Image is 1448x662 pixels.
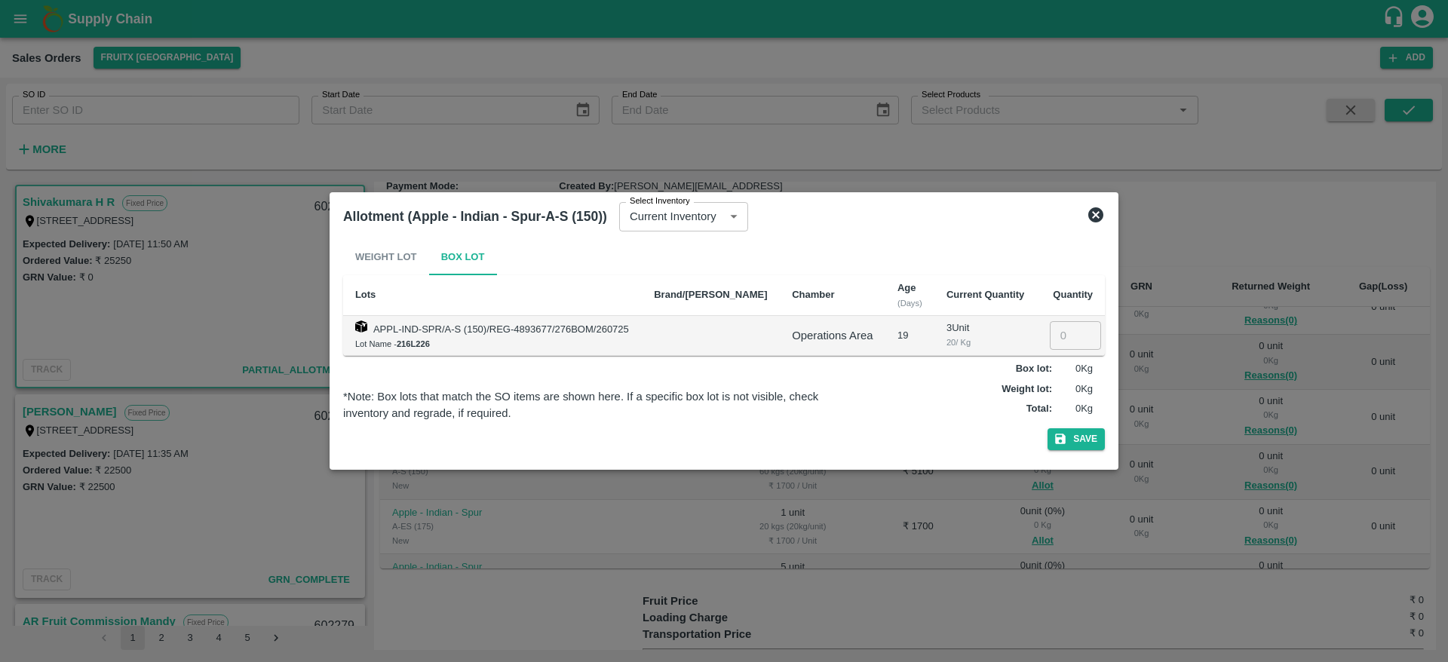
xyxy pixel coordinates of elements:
[343,388,851,422] div: *Note: Box lots that match the SO items are shown here. If a specific box lot is not visible, che...
[1002,382,1052,397] label: Weight lot :
[792,289,834,300] b: Chamber
[343,316,642,356] td: APPL-IND-SPR/A-S (150)/REG-4893677/276BOM/260725
[355,337,630,351] div: Lot Name -
[946,289,1024,300] b: Current Quantity
[885,316,934,356] td: 19
[1016,362,1052,376] label: Box lot :
[429,239,497,275] button: Box Lot
[1026,402,1052,416] label: Total :
[630,195,690,207] label: Select Inventory
[397,339,430,348] b: 216L226
[355,320,367,333] img: box
[1050,321,1101,350] input: 0
[355,289,376,300] b: Lots
[1048,428,1105,450] button: Save
[1055,382,1093,397] p: 0 Kg
[343,209,607,224] b: Allotment (Apple - Indian - Spur-A-S (150))
[630,208,716,225] p: Current Inventory
[1055,402,1093,416] p: 0 Kg
[946,336,1025,349] div: 20 / Kg
[654,289,767,300] b: Brand/[PERSON_NAME]
[792,327,873,344] div: Operations Area
[897,296,922,310] div: (Days)
[1053,289,1093,300] b: Quantity
[934,316,1037,356] td: 3 Unit
[897,282,916,293] b: Age
[1055,362,1093,376] p: 0 Kg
